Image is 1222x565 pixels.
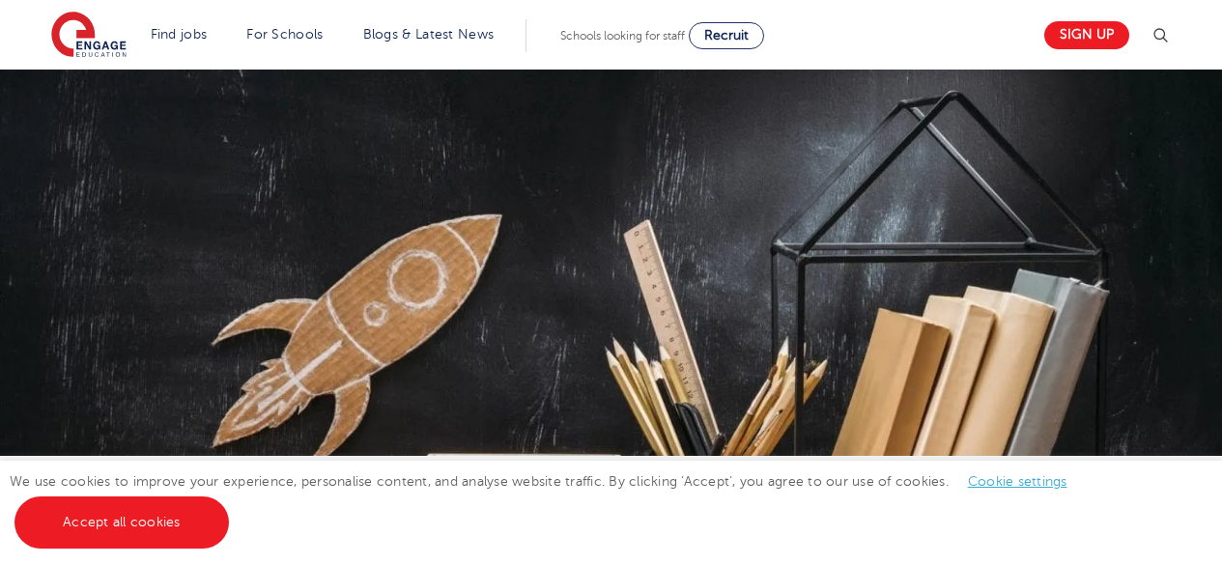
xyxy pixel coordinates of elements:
a: Find jobs [151,27,208,42]
span: Recruit [704,28,749,42]
a: Recruit [689,22,764,49]
img: Engage Education [51,12,127,60]
span: We use cookies to improve your experience, personalise content, and analyse website traffic. By c... [10,474,1087,529]
a: Sign up [1044,21,1129,49]
a: For Schools [246,27,323,42]
a: Accept all cookies [14,496,229,549]
span: Schools looking for staff [560,29,685,42]
a: Blogs & Latest News [363,27,495,42]
a: Cookie settings [968,474,1067,489]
